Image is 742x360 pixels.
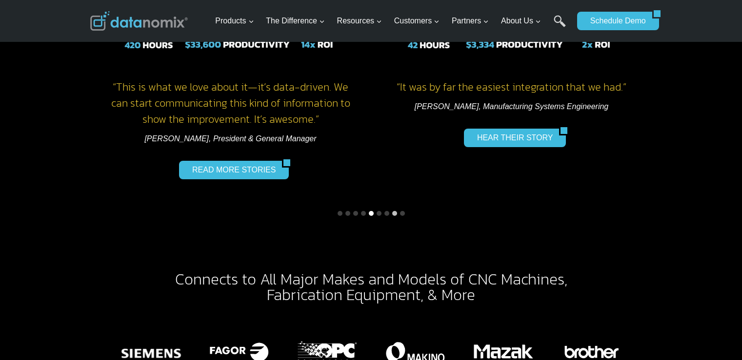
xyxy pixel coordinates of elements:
[215,15,254,27] span: Products
[577,12,652,30] a: Schedule Demo
[369,211,374,216] button: Go to slide 5
[501,15,541,27] span: About Us
[381,79,642,95] h4: “It was by far the easiest integration that we had.”
[141,271,602,303] h2: , Fabrication Equipment, & More
[361,211,366,216] button: Go to slide 4
[220,40,263,49] span: Phone number
[90,209,652,217] ul: Select a slide to show
[353,211,358,216] button: Go to slide 3
[90,11,188,31] img: Datanomix
[345,211,350,216] button: Go to slide 2
[266,15,325,27] span: The Difference
[133,217,164,224] a: Privacy Policy
[338,211,342,216] button: Go to slide 1
[220,120,257,129] span: State/Region
[384,211,389,216] button: Go to slide 7
[179,161,282,179] a: READ MORE STORIES
[175,267,564,291] mark: Connects to All Major Makes and Models of CNC Machines
[415,102,609,111] em: [PERSON_NAME], Manufacturing Systems Engineering
[109,217,124,224] a: Terms
[400,211,405,216] button: Go to slide 9
[464,129,560,147] a: HEAR THEIR STORY
[100,79,361,127] h4: “This is what we love about it—it’s data-driven. We can start communicating this kind of informat...
[211,5,572,37] nav: Primary Navigation
[452,15,489,27] span: Partners
[392,211,397,216] button: Go to slide 8
[144,134,316,143] em: [PERSON_NAME], President & General Manager
[394,15,440,27] span: Customers
[377,211,381,216] button: Go to slide 6
[554,15,566,37] a: Search
[337,15,382,27] span: Resources
[220,0,251,9] span: Last Name
[5,188,161,355] iframe: Popup CTA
